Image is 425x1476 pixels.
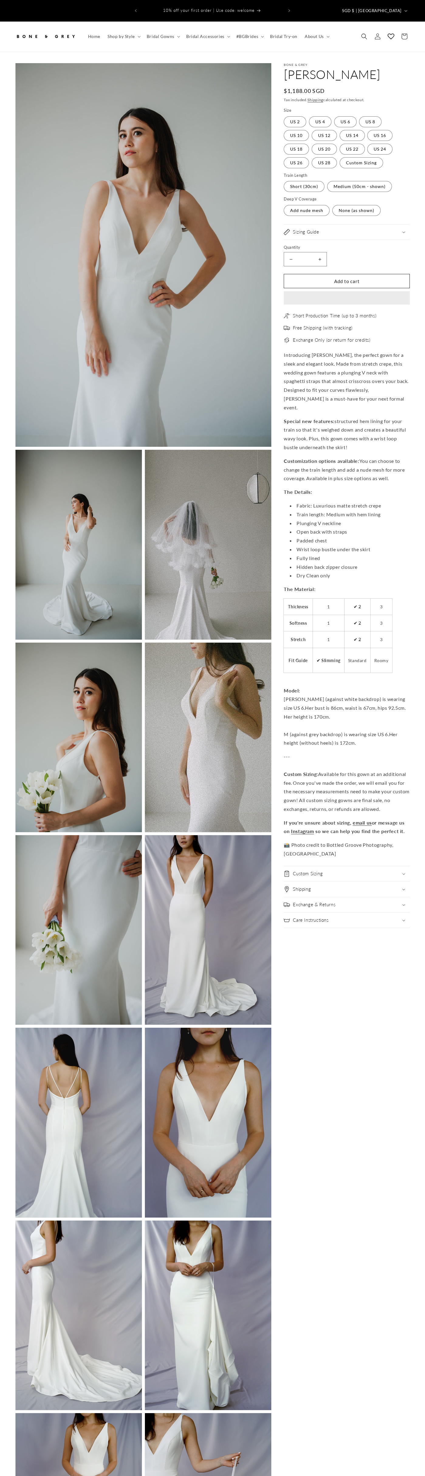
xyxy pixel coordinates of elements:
[290,519,410,528] li: Plunging V neckline
[312,157,337,168] label: US 28
[284,688,300,693] strong: Model:
[284,457,410,483] p: You can choose to change the train length and add a nude mesh for more coverage. Available in plu...
[312,130,337,141] label: US 12
[284,820,405,834] b: If you're unsure about sizing, or message us on so we can help you find the perfect it.
[284,157,309,168] label: US 26
[284,274,410,288] button: Add to cart
[284,196,317,202] legend: Deep V Coverage
[284,173,308,179] legend: Train Length
[340,157,383,168] label: Custom Sizing
[370,615,392,631] td: 3
[293,871,323,877] h2: Custom Sizing
[270,34,297,39] span: Bridal Try-on
[293,325,352,331] span: Free Shipping (with tracking)
[290,536,410,545] li: Padded chest
[108,34,135,39] span: Shop by Style
[307,97,323,102] a: Shipping
[354,637,361,642] strong: ✔ 2
[284,771,318,777] strong: Custom Sizing:
[305,34,324,39] span: About Us
[290,501,410,510] li: Fabric: Luxurious matte stretch crepe
[342,8,402,14] span: SGD $ | [GEOGRAPHIC_DATA]
[233,30,266,43] summary: #BGBrides
[284,337,290,343] img: exchange_2.png
[290,554,410,563] li: Fully lined
[104,30,143,43] summary: Shop by Style
[284,313,290,319] img: needle.png
[370,631,392,648] td: 3
[284,631,313,648] th: Stretch
[163,8,255,13] span: 10% off your first order | Use code: welcome
[370,648,392,673] td: Roomy
[332,205,381,216] label: None (as shown)
[284,130,309,141] label: US 10
[284,913,410,928] summary: Care Instructions
[284,678,410,747] p: [PERSON_NAME] (against white backdrop) is wearing size US 6. M (against grey backdrop) is wearing...
[290,571,410,580] li: Dry Clean only
[284,841,410,858] p: 📸 Photo credit to Bottled Groove Photography, [GEOGRAPHIC_DATA]
[370,599,392,615] td: 3
[293,313,376,319] span: Short Production Time (up to 3 months)
[293,917,328,923] h2: Care Instructions
[284,866,410,881] summary: Custom Sizing
[340,130,365,141] label: US 14
[290,528,410,536] li: Open back with straps
[313,631,344,648] td: 1
[183,30,233,43] summary: Bridal Accessories
[284,615,313,631] th: Softness
[284,418,334,424] strong: Special new features:
[284,97,410,103] div: Tax included. calculated at checkout.
[359,116,382,127] label: US 8
[358,30,371,43] summary: Search
[284,897,410,912] summary: Exchange & Returns
[301,30,332,43] summary: About Us
[284,458,359,464] strong: Customization options available:
[367,144,392,155] label: US 24
[284,489,312,495] strong: The Details:
[284,108,292,114] legend: Size
[88,34,100,39] span: Home
[353,820,372,825] a: email us
[290,563,410,572] li: Hidden back zipper closure
[293,902,335,908] h2: Exchange & Returns
[266,30,301,43] a: Bridal Try-on
[354,620,361,626] strong: ✔ 2
[344,648,370,673] td: Standard
[313,615,344,631] td: 1
[143,30,183,43] summary: Bridal Gowns
[338,5,410,16] button: SGD $ | [GEOGRAPHIC_DATA]
[284,244,410,251] label: Quantity
[284,116,306,127] label: US 2
[284,144,309,155] label: US 18
[317,658,341,663] strong: ✔ Slimming
[293,886,311,892] h2: Shipping
[290,545,410,554] li: Wrist loop bustle under the skirt
[354,604,361,609] strong: ✔ 2
[327,181,392,192] label: Medium (50cm - shown)
[367,130,392,141] label: US 16
[15,30,76,43] img: Bone and Grey Bridal
[13,28,78,46] a: Bone and Grey Bridal
[236,34,258,39] span: #BGBrides
[284,599,313,615] th: Thickness
[291,828,314,834] a: Instagram
[284,87,325,95] span: $1,188.00 SGD
[284,586,315,592] strong: The Material:
[284,882,410,897] summary: Shipping
[147,34,174,39] span: Bridal Gowns
[309,116,331,127] label: US 4
[313,599,344,615] td: 1
[84,30,104,43] a: Home
[186,34,224,39] span: Bridal Accessories
[340,144,365,155] label: US 22
[283,5,296,16] button: Next announcement
[284,224,410,240] summary: Sizing Guide
[284,63,410,67] p: Bone & Grey
[334,116,357,127] label: US 6
[293,229,319,235] h2: Sizing Guide
[290,510,410,519] li: Train length: Medium with hem lining
[289,658,307,663] strong: Fit Guide
[129,5,142,16] button: Previous announcement
[284,351,410,412] p: Introducing [PERSON_NAME], the perfect gown for a sleek and elegant look. Made from stretch crepe...
[284,205,330,216] label: Add nude mesh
